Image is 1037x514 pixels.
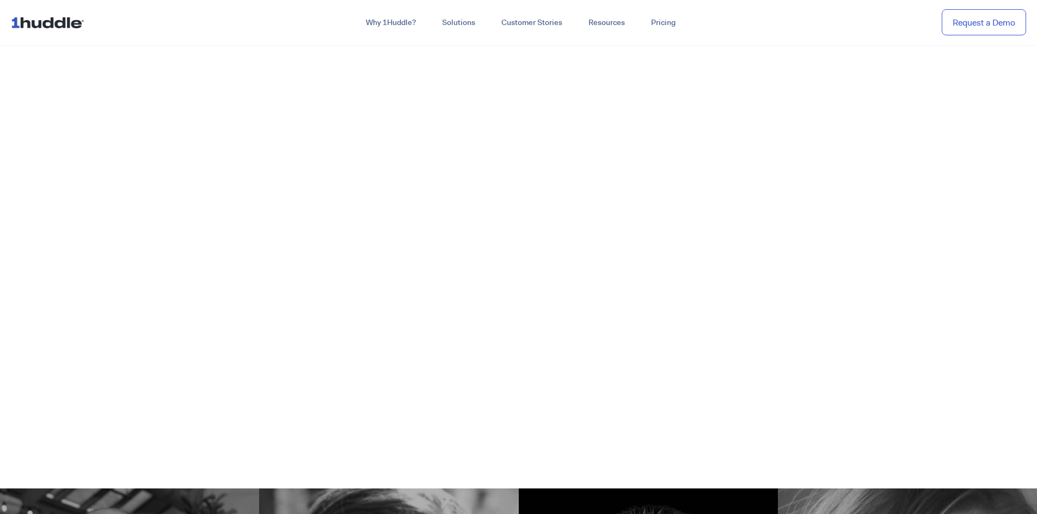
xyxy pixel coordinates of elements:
[942,9,1026,36] a: Request a Demo
[353,13,429,33] a: Why 1Huddle?
[575,13,638,33] a: Resources
[11,12,89,33] img: ...
[429,13,488,33] a: Solutions
[638,13,689,33] a: Pricing
[488,13,575,33] a: Customer Stories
